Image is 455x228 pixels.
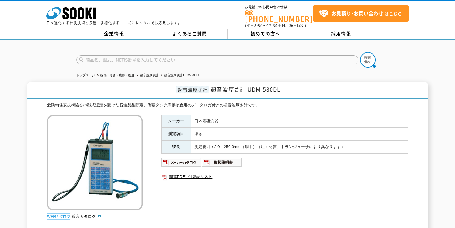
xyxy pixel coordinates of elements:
img: 取扱説明書 [202,157,242,167]
li: 超音波厚さ計 UDM-580DL [159,72,200,79]
span: 8:50 [254,23,263,28]
a: 探傷・厚さ・膜厚・硬度 [100,73,134,77]
img: btn_search.png [360,52,376,68]
a: [PHONE_NUMBER] [245,10,313,22]
a: お見積り･お問い合わせはこちら [313,5,409,22]
div: 危険物保安技術協会の型式認定を受けた石油製品貯蔵、備蓄タンク底板検査用のデータロガ付きの超音波厚さ計です。 [47,102,408,109]
td: 厚さ [191,128,408,141]
span: 17:30 [267,23,278,28]
a: 企業情報 [76,29,152,39]
th: メーカー [161,115,191,128]
td: 測定範囲：2.0～250.0mm（鋼中）（注：材質、トランジューサにより異なります） [191,141,408,154]
a: 総合カタログ [72,214,102,219]
th: 測定項目 [161,128,191,141]
img: 超音波厚さ計 UDM-580DL [47,115,143,210]
span: はこちら [319,9,402,18]
span: お電話でのお問い合わせは [245,5,313,9]
strong: お見積り･お問い合わせ [331,10,383,17]
a: 超音波厚さ計 [140,73,158,77]
a: 取扱説明書 [202,161,242,166]
img: webカタログ [47,213,70,220]
span: (平日 ～ 土日、祝日除く) [245,23,306,28]
a: トップページ [76,73,95,77]
a: メーカーカタログ [161,161,202,166]
span: 超音波厚さ計 [176,86,209,93]
input: 商品名、型式、NETIS番号を入力してください [76,55,358,64]
a: 関連PDF1 付属品リスト [161,173,408,181]
a: よくあるご質問 [152,29,228,39]
a: 採用情報 [303,29,379,39]
span: 超音波厚さ計 UDM-580DL [211,85,280,93]
span: 初めての方へ [251,30,280,37]
p: 日々進化する計測技術と多種・多様化するニーズにレンタルでお応えします。 [46,21,182,25]
td: 日本電磁測器 [191,115,408,128]
a: 初めての方へ [228,29,303,39]
th: 特長 [161,141,191,154]
img: メーカーカタログ [161,157,202,167]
